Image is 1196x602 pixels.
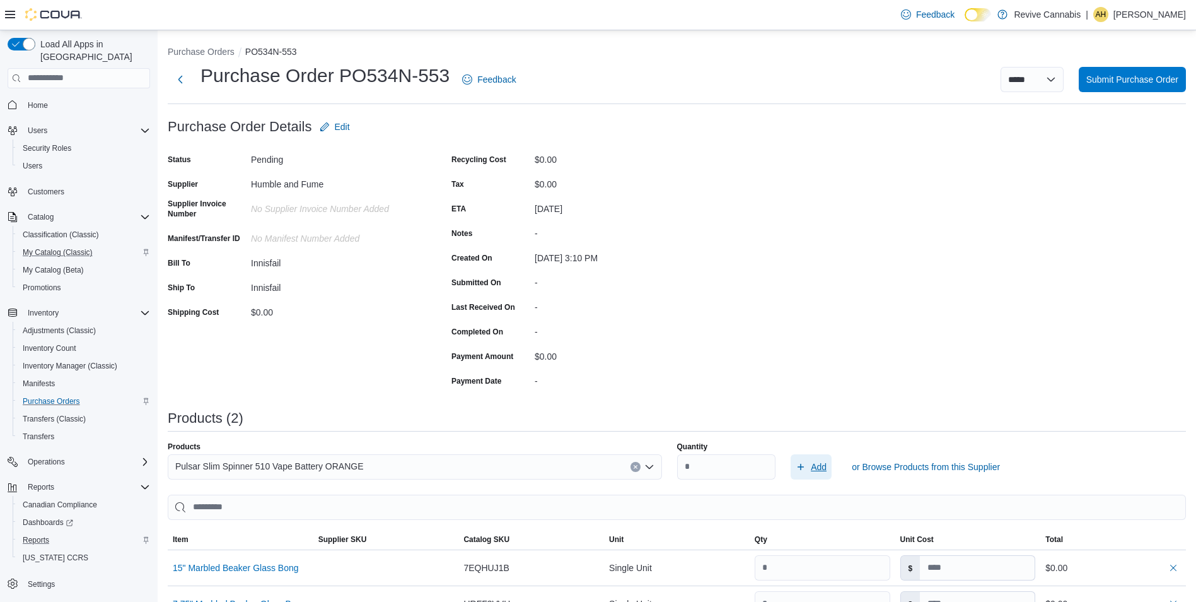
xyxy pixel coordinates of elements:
button: My Catalog (Beta) [13,261,155,279]
span: Canadian Compliance [23,500,97,510]
div: - [535,297,704,312]
button: Add [791,454,832,480]
span: Feedback [916,8,955,21]
button: Catalog [23,210,59,225]
img: Cova [25,8,82,21]
a: Dashboards [13,514,155,531]
span: Customers [23,184,150,199]
span: Total [1045,534,1063,545]
span: Transfers (Classic) [18,411,150,427]
span: Settings [28,579,55,589]
span: 7EQHUJ1B [463,560,509,575]
label: Manifest/Transfer ID [168,233,240,244]
button: Reports [13,531,155,549]
span: Reports [18,533,150,548]
span: Users [28,126,47,136]
label: Payment Amount [451,351,513,362]
button: Inventory [23,305,64,321]
label: Quantity [677,442,708,452]
button: Clear input [630,462,641,472]
a: Manifests [18,376,60,391]
button: Operations [23,454,70,469]
button: Promotions [13,279,155,297]
div: [DATE] 3:10 PM [535,248,704,263]
a: Transfers [18,429,59,444]
span: Canadian Compliance [18,497,150,512]
span: Manifests [23,379,55,389]
button: [US_STATE] CCRS [13,549,155,567]
span: Adjustments (Classic) [23,326,96,336]
a: Classification (Classic) [18,227,104,242]
a: Feedback [896,2,960,27]
a: Settings [23,577,60,592]
button: Home [3,96,155,114]
span: Adjustments (Classic) [18,323,150,338]
label: Bill To [168,258,190,268]
span: Classification (Classic) [18,227,150,242]
span: Reports [28,482,54,492]
span: Customers [28,187,64,197]
span: Security Roles [23,143,71,153]
div: [DATE] [535,199,704,214]
span: Item [173,534,189,545]
a: Canadian Compliance [18,497,102,512]
span: Qty [755,534,767,545]
span: [US_STATE] CCRS [23,553,88,563]
div: - [535,371,704,386]
nav: An example of EuiBreadcrumbs [168,45,1186,61]
button: Inventory Count [13,339,155,357]
button: Open list of options [644,462,654,472]
span: Catalog SKU [463,534,509,545]
button: Inventory Manager (Classic) [13,357,155,375]
span: Operations [23,454,150,469]
h3: Products (2) [168,411,243,426]
label: Supplier Invoice Number [168,199,246,219]
span: Inventory Count [18,341,150,356]
span: Inventory Manager (Classic) [18,358,150,374]
span: Security Roles [18,141,150,156]
span: Transfers (Classic) [23,414,86,424]
button: PO534N-553 [245,47,297,57]
span: Transfers [23,432,54,442]
h1: Purchase Order PO534N-553 [200,63,450,88]
p: Revive Cannabis [1014,7,1081,22]
div: Humble and Fume [251,174,420,189]
label: Ship To [168,283,195,293]
label: Submitted On [451,278,501,288]
button: Submit Purchase Order [1079,67,1186,92]
span: Purchase Orders [18,394,150,409]
span: Inventory Manager (Classic) [23,361,117,371]
a: Dashboards [18,515,78,530]
span: Supplier SKU [318,534,367,545]
a: [US_STATE] CCRS [18,550,93,565]
label: Last Received On [451,302,515,312]
span: Washington CCRS [18,550,150,565]
a: Users [18,158,47,174]
span: My Catalog (Beta) [23,265,84,275]
a: My Catalog (Beta) [18,263,89,278]
button: Transfers [13,428,155,446]
label: Supplier [168,179,198,189]
button: Item [168,529,313,550]
span: Promotions [18,280,150,295]
div: Amy Harrington [1093,7,1108,22]
button: Qty [750,529,895,550]
span: Manifests [18,376,150,391]
label: Completed On [451,327,503,337]
label: Created On [451,253,492,263]
button: Total [1040,529,1186,550]
button: Manifests [13,375,155,392]
label: Shipping Cost [168,307,219,317]
span: Add [811,461,827,473]
span: My Catalog (Beta) [18,263,150,278]
div: Innisfail [251,253,420,268]
span: My Catalog (Classic) [23,247,93,257]
a: Home [23,98,53,113]
button: Purchase Orders [168,47,235,57]
div: $0.00 [535,174,704,189]
div: - [535,322,704,337]
span: Load All Apps in [GEOGRAPHIC_DATA] [35,38,150,63]
span: Dashboards [23,517,73,528]
div: No Supplier Invoice Number added [251,199,420,214]
button: Reports [3,478,155,496]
